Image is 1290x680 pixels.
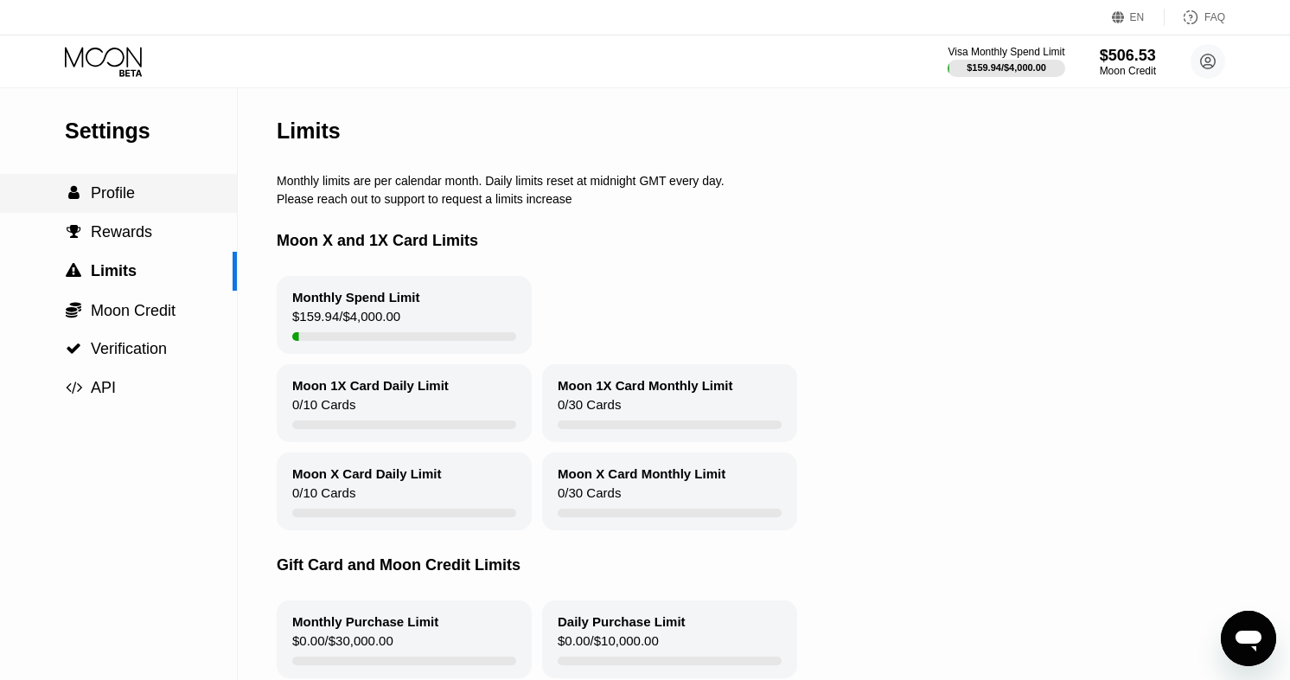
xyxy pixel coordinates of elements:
span: Limits [91,262,137,279]
div: FAQ [1165,9,1225,26]
div:  [65,263,82,279]
span: Profile [91,184,135,202]
span:  [66,301,81,318]
div: $159.94 / $4,000.00 [292,309,400,332]
div: FAQ [1204,11,1225,23]
span: Verification [91,340,167,357]
div:  [65,301,82,318]
div: EN [1112,9,1165,26]
div: $506.53 [1100,47,1156,65]
div: 0 / 10 Cards [292,397,355,420]
div: EN [1130,11,1145,23]
span:  [66,263,81,279]
div: Settings [65,119,237,144]
div: Visa Monthly Spend Limit$159.94/$4,000.00 [948,46,1064,77]
div: Daily Purchase Limit [558,614,686,629]
div: $0.00 / $10,000.00 [558,633,659,657]
div:  [65,185,82,201]
span: Rewards [91,223,152,241]
div: $159.94 / $4,000.00 [967,62,1046,73]
span:  [66,380,82,395]
div: Monthly Spend Limit [292,290,420,305]
div: $506.53Moon Credit [1100,47,1156,77]
span:  [68,185,80,201]
div: $0.00 / $30,000.00 [292,633,393,657]
div: Moon X Card Daily Limit [292,466,442,481]
iframe: Button to launch messaging window [1221,611,1276,666]
div: Limits [277,119,341,144]
div: Moon Credit [1100,65,1156,77]
span:  [67,224,81,240]
div: 0 / 10 Cards [292,485,355,509]
span: Moon Credit [91,302,176,319]
div:  [65,224,82,240]
div:  [65,341,82,356]
div: Moon 1X Card Monthly Limit [558,378,733,393]
div: 0 / 30 Cards [558,397,621,420]
div:  [65,380,82,395]
div: Visa Monthly Spend Limit [948,46,1064,58]
span:  [66,341,81,356]
span: API [91,379,116,396]
div: Monthly Purchase Limit [292,614,438,629]
div: 0 / 30 Cards [558,485,621,509]
div: Moon X Card Monthly Limit [558,466,725,481]
div: Moon 1X Card Daily Limit [292,378,449,393]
